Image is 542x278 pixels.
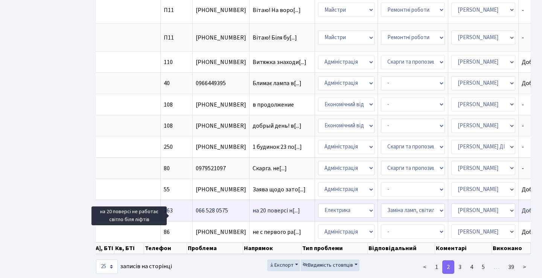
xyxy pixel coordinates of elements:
[196,165,246,171] span: 0979521097
[187,243,243,254] th: Проблема
[253,185,306,194] span: Заява щодо зато[...]
[164,6,174,14] span: П11
[196,144,246,150] span: [PHONE_NUMBER]
[114,243,144,254] th: Кв, БТІ
[253,122,301,130] span: добрый день! в[...]
[164,122,173,130] span: 108
[419,260,431,274] a: <
[91,206,167,225] div: на 20 поверсі не работає світло біля ліфтів
[253,34,297,42] span: Вітаю! Біля бу[...]
[164,34,174,42] span: П11
[518,260,531,274] a: >
[243,243,301,254] th: Напрямок
[253,6,301,14] span: Вітаю! На воро[...]
[196,123,246,129] span: [PHONE_NUMBER]
[164,143,173,151] span: 250
[267,260,300,271] button: Експорт
[368,243,435,254] th: Відповідальний
[269,261,294,269] span: Експорт
[253,102,312,108] span: в продолжение
[301,243,368,254] th: Тип проблеми
[253,228,301,236] span: не с первого ра[...]
[301,260,359,271] button: Видимість стовпців
[435,243,492,254] th: Коментарі
[196,80,246,86] span: 0966449395
[253,206,300,215] span: на 20 поверсі н[...]
[164,164,170,173] span: 80
[96,260,118,274] select: записів на сторінці
[196,35,246,41] span: [PHONE_NUMBER]
[196,59,246,65] span: [PHONE_NUMBER]
[454,260,466,274] a: 3
[466,260,478,274] a: 4
[253,58,306,66] span: Витяжка знаходи[...]
[442,260,454,274] a: 2
[196,229,246,235] span: [PHONE_NUMBER]
[253,164,287,173] span: Скарга. не[...]
[477,260,489,274] a: 5
[196,102,246,108] span: [PHONE_NUMBER]
[144,243,187,254] th: Телефон
[164,101,173,109] span: 108
[253,143,302,151] span: 1 будинок 23 по[...]
[164,79,170,87] span: 40
[164,228,170,236] span: 86
[303,261,353,269] span: Видимість стовпців
[196,208,246,214] span: 066 528 0575
[164,185,170,194] span: 55
[96,260,172,274] label: записів на сторінці
[196,7,246,13] span: [PHONE_NUMBER]
[431,260,443,274] a: 1
[492,243,530,254] th: Виконано
[196,186,246,192] span: [PHONE_NUMBER]
[253,79,301,87] span: Блимає лампа в[...]
[504,260,519,274] a: 39
[164,58,173,66] span: 110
